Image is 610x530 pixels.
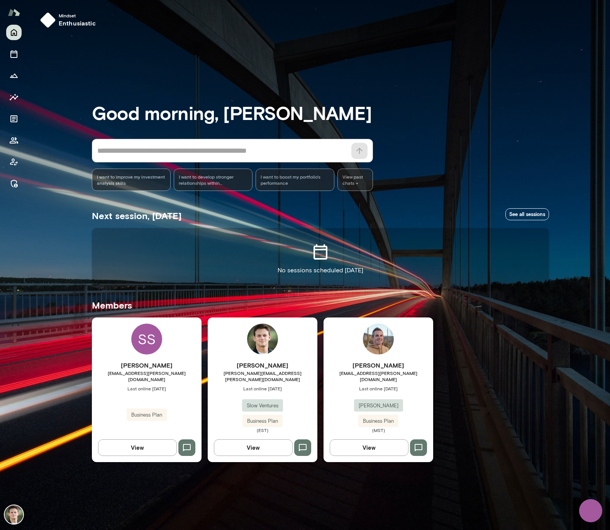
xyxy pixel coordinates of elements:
[324,361,433,370] h6: [PERSON_NAME]
[278,266,363,275] p: No sessions scheduled [DATE]
[92,370,202,382] span: [EMAIL_ADDRESS][PERSON_NAME][DOMAIN_NAME]
[208,427,317,433] span: (EST)
[92,169,171,191] div: I want to improve my investment analysis skills
[324,370,433,382] span: [EMAIL_ADDRESS][PERSON_NAME][DOMAIN_NAME]
[59,12,96,19] span: Mindset
[6,133,22,148] button: Members
[127,411,167,419] span: Business Plan
[6,111,22,127] button: Documents
[131,324,162,354] div: SS
[505,208,549,220] a: See all sessions
[256,169,334,191] div: I want to boost my portfolio's performance
[330,439,408,456] button: View
[59,19,96,28] h6: enthusiastic
[208,361,317,370] h6: [PERSON_NAME]
[40,12,56,28] img: mindset
[208,370,317,382] span: [PERSON_NAME][EMAIL_ADDRESS][PERSON_NAME][DOMAIN_NAME]
[6,176,22,191] button: Manage
[208,385,317,392] span: Last online [DATE]
[6,68,22,83] button: Growth Plan
[179,174,247,186] span: I want to develop stronger relationships within [PERSON_NAME]
[247,324,278,354] img: Alex Marcus
[37,9,102,31] button: Mindsetenthusiastic
[6,25,22,40] button: Home
[214,439,293,456] button: View
[324,427,433,433] span: (MST)
[324,385,433,392] span: Last online [DATE]
[174,169,252,191] div: I want to develop stronger relationships within [PERSON_NAME]
[8,5,20,20] img: Mento
[92,385,202,392] span: Last online [DATE]
[354,402,403,410] span: [PERSON_NAME]
[92,102,549,123] h3: Good morning, [PERSON_NAME]
[242,417,283,425] span: Business Plan
[98,439,177,456] button: View
[92,209,181,222] h5: Next session, [DATE]
[358,417,398,425] span: Business Plan
[97,174,166,186] span: I want to improve my investment analysis skills
[92,361,202,370] h6: [PERSON_NAME]
[92,299,549,311] h5: Members
[6,154,22,170] button: Client app
[337,169,373,191] span: View past chats ->
[242,402,283,410] span: Slow Ventures
[5,505,23,524] img: Alex Marcus
[261,174,329,186] span: I want to boost my portfolio's performance
[363,324,394,354] img: Adam Griffin
[6,46,22,62] button: Sessions
[6,89,22,105] button: Insights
